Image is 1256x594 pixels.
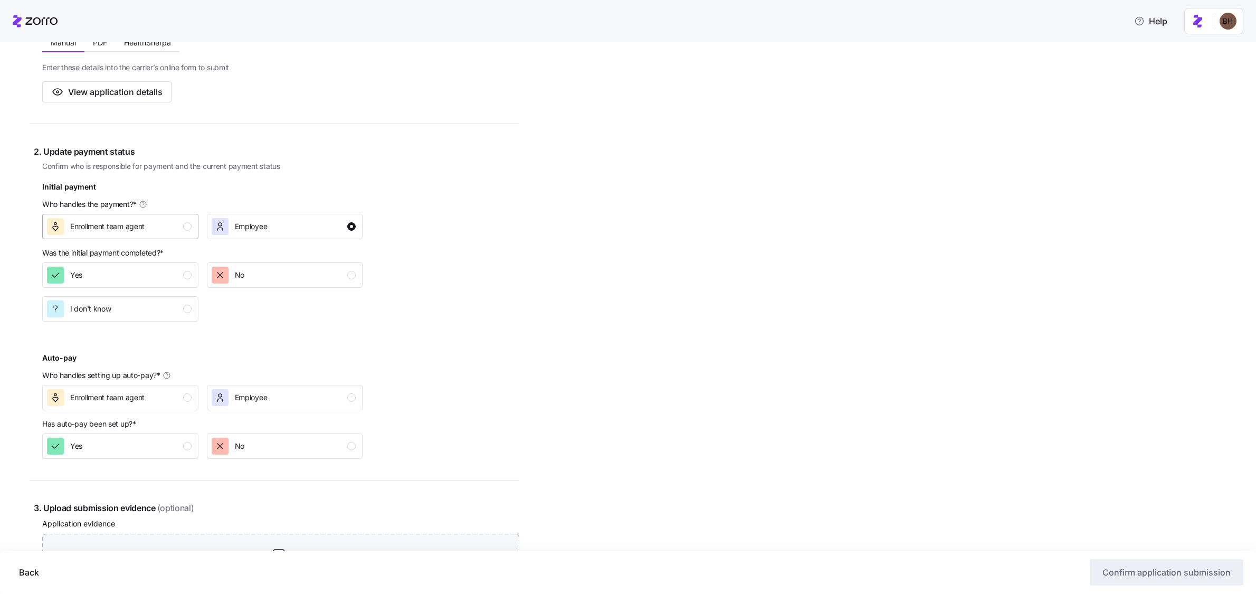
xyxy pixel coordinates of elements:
[42,518,115,530] label: Application evidence
[34,145,519,158] span: 2. Update payment status
[42,199,137,210] span: Who handles the payment? *
[42,62,358,73] span: Enter these details into the carrier’s online form to submit
[70,392,145,403] span: Enrollment team agent
[42,419,136,429] span: Has auto-pay been set up? *
[42,181,96,197] div: Initial payment
[70,304,111,314] span: I don't know
[70,441,82,451] span: Yes
[1102,566,1231,579] span: Confirm application submission
[42,81,172,102] button: View application details
[42,370,160,381] span: Who handles setting up auto-pay? *
[51,39,76,46] span: Manual
[68,86,163,98] span: View application details
[235,441,244,451] span: No
[70,270,82,280] span: Yes
[1126,11,1176,32] button: Help
[1134,15,1167,27] span: Help
[19,566,39,579] span: Back
[34,502,519,515] span: 3. Upload submission evidence
[235,221,268,232] span: Employee
[93,39,107,46] span: PDF
[1220,13,1236,30] img: c3c218ad70e66eeb89914ccc98a2927c
[42,248,164,258] span: Was the initial payment completed? *
[124,39,171,46] span: HealthSherpa
[42,352,77,368] div: Auto-pay
[235,392,268,403] span: Employee
[42,161,363,172] span: Confirm who is responsible for payment and the current payment status
[11,559,47,586] button: Back
[70,221,145,232] span: Enrollment team agent
[235,270,244,280] span: No
[1090,559,1243,586] button: Confirm application submission
[157,502,194,515] span: (optional)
